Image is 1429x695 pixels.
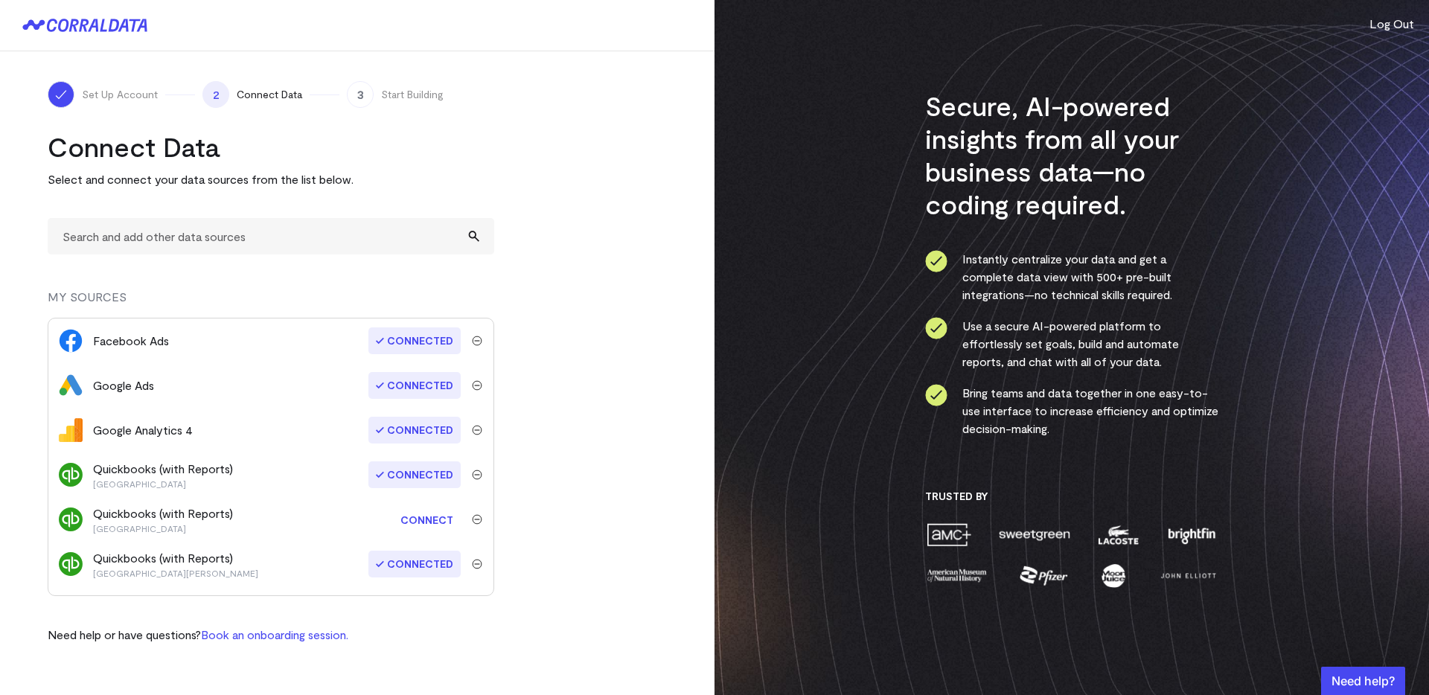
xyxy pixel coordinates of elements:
[93,567,258,579] p: [GEOGRAPHIC_DATA][PERSON_NAME]
[925,522,973,548] img: amc-0b11a8f1.png
[925,250,947,272] img: ico-check-circle-4b19435c.svg
[925,317,1219,371] li: Use a secure AI-powered platform to effortlessly set goals, build and automate reports, and chat ...
[1158,563,1218,589] img: john-elliott-25751c40.png
[472,514,482,525] img: trash-40e54a27.svg
[93,377,154,394] div: Google Ads
[368,551,461,577] span: Connected
[1099,563,1128,589] img: moon-juice-c312e729.png
[925,250,1219,304] li: Instantly centralize your data and get a complete data view with 500+ pre-built integrations—no t...
[925,384,947,406] img: ico-check-circle-4b19435c.svg
[93,478,233,490] p: [GEOGRAPHIC_DATA]
[925,563,989,589] img: amnh-5afada46.png
[472,336,482,346] img: trash-40e54a27.svg
[1369,15,1414,33] button: Log Out
[93,332,169,350] div: Facebook Ads
[1096,522,1140,548] img: lacoste-7a6b0538.png
[237,87,302,102] span: Connect Data
[93,460,233,490] div: Quickbooks (with Reports)
[368,417,461,443] span: Connected
[472,470,482,480] img: trash-40e54a27.svg
[48,218,494,254] input: Search and add other data sources
[472,380,482,391] img: trash-40e54a27.svg
[202,81,229,108] span: 2
[48,130,494,163] h2: Connect Data
[201,627,348,641] a: Book an onboarding session.
[59,329,83,353] img: facebook_ads-56946ca1.svg
[54,87,68,102] img: ico-check-white-5ff98cb1.svg
[93,522,233,534] p: [GEOGRAPHIC_DATA]
[48,288,494,318] div: MY SOURCES
[368,372,461,399] span: Connected
[59,418,83,442] img: google_analytics_4-4ee20295.svg
[59,374,83,397] img: google_ads-c8121f33.png
[925,490,1219,503] h3: Trusted By
[48,170,494,188] p: Select and connect your data sources from the list below.
[997,522,1072,548] img: sweetgreen-1d1fb32c.png
[368,327,461,354] span: Connected
[59,552,83,576] img: quickbooks-67797952.svg
[381,87,444,102] span: Start Building
[347,81,374,108] span: 3
[59,463,83,487] img: quickbooks-67797952.svg
[1018,563,1070,589] img: pfizer-e137f5fc.png
[925,317,947,339] img: ico-check-circle-4b19435c.svg
[93,421,193,439] div: Google Analytics 4
[368,461,461,488] span: Connected
[1165,522,1218,548] img: brightfin-a251e171.png
[472,425,482,435] img: trash-40e54a27.svg
[393,506,461,534] a: Connect
[93,549,258,579] div: Quickbooks (with Reports)
[59,507,83,531] img: quickbooks-67797952.svg
[925,89,1219,220] h3: Secure, AI-powered insights from all your business data—no coding required.
[82,87,158,102] span: Set Up Account
[925,384,1219,438] li: Bring teams and data together in one easy-to-use interface to increase efficiency and optimize de...
[93,505,233,534] div: Quickbooks (with Reports)
[472,559,482,569] img: trash-40e54a27.svg
[48,626,348,644] p: Need help or have questions?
